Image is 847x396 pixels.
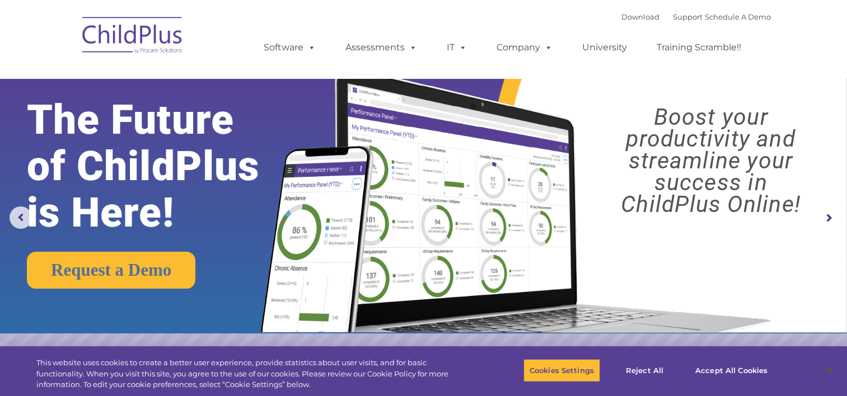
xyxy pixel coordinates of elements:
span: Phone number [156,120,203,128]
a: IT [436,36,478,59]
rs-layer: The Future of ChildPlus is Here! [27,97,297,236]
button: Accept All Cookies [689,359,774,382]
a: Training Scramble!! [645,36,752,59]
button: Cookies Settings [523,359,600,382]
rs-layer: Boost your productivity and streamline your success in ChildPlus Online! [585,106,836,215]
a: University [571,36,638,59]
a: Support [673,12,703,21]
a: Company [485,36,564,59]
a: Schedule A Demo [705,12,771,21]
img: ChildPlus by Procare Solutions [77,9,189,65]
span: Last name [156,74,190,82]
div: This website uses cookies to create a better user experience, provide statistics about user visit... [36,357,466,390]
button: Close [817,358,841,383]
a: Assessments [334,36,428,59]
button: Reject All [610,359,680,382]
a: Download [621,12,659,21]
a: Software [252,36,327,59]
font: | [621,12,771,21]
a: Request a Demo [27,252,195,289]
